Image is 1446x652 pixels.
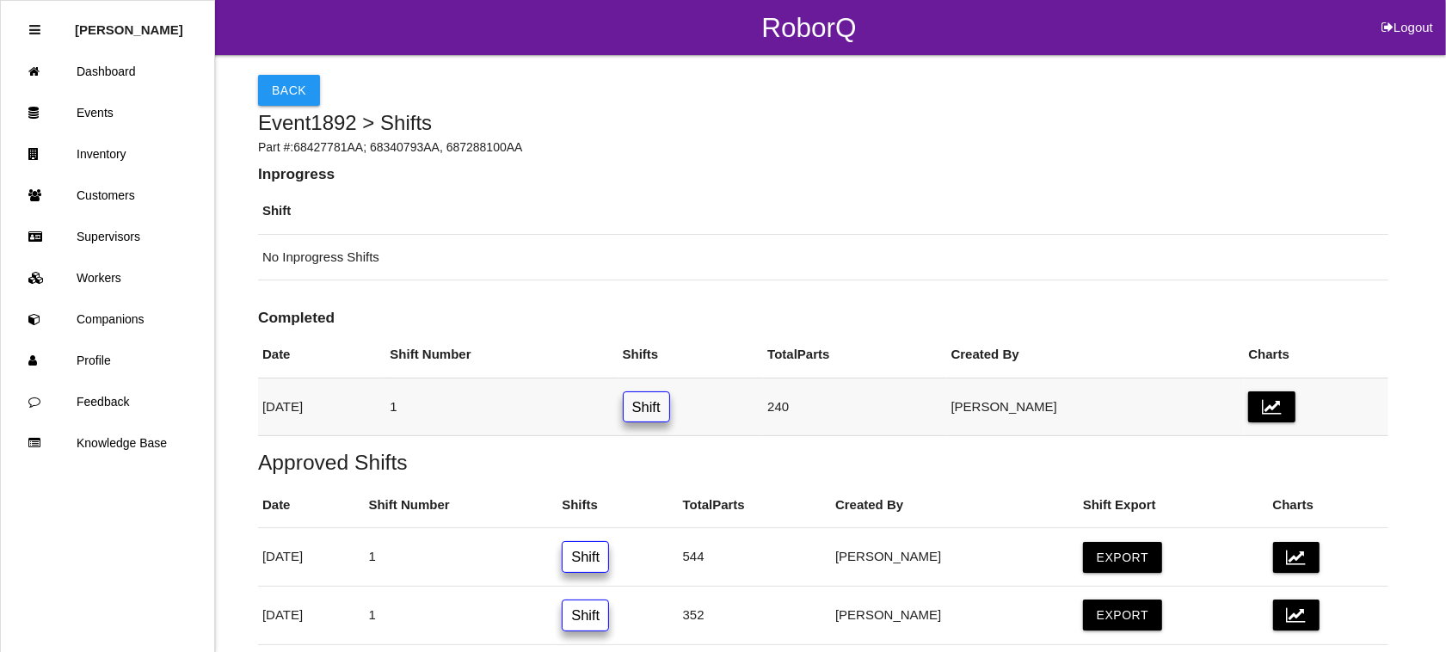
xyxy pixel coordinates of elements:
[831,483,1079,528] th: Created By
[258,483,364,528] th: Date
[258,378,385,436] td: [DATE]
[364,528,557,587] td: 1
[1269,483,1388,528] th: Charts
[562,600,609,631] a: Shift
[679,528,831,587] td: 544
[385,378,618,436] td: 1
[258,332,385,378] th: Date
[258,309,335,326] b: Completed
[1,381,214,422] a: Feedback
[1,340,214,381] a: Profile
[947,332,1245,378] th: Created By
[618,332,764,378] th: Shifts
[763,378,946,436] td: 240
[763,332,946,378] th: Total Parts
[258,165,335,182] b: Inprogress
[1,257,214,298] a: Workers
[75,9,183,37] p: Rosie Blandino
[258,112,1388,134] h4: Event 1892 > Shifts
[679,586,831,644] td: 352
[562,541,609,573] a: Shift
[947,378,1245,436] td: [PERSON_NAME]
[1244,332,1388,378] th: Charts
[258,451,1388,474] h5: Approved Shifts
[258,234,1388,280] td: No Inprogress Shifts
[679,483,831,528] th: Total Parts
[258,586,364,644] td: [DATE]
[623,391,670,423] a: Shift
[1,51,214,92] a: Dashboard
[1,216,214,257] a: Supervisors
[1,422,214,464] a: Knowledge Base
[385,332,618,378] th: Shift Number
[1,298,214,340] a: Companions
[364,483,557,528] th: Shift Number
[29,9,40,51] div: Close
[258,528,364,587] td: [DATE]
[1,92,214,133] a: Events
[831,528,1079,587] td: [PERSON_NAME]
[1,175,214,216] a: Customers
[1083,542,1162,573] button: Export
[1,133,214,175] a: Inventory
[557,483,678,528] th: Shifts
[258,75,320,106] button: Back
[258,138,1388,157] p: Part #: 68427781AA; 68340793AA, 687288100AA
[1079,483,1269,528] th: Shift Export
[364,586,557,644] td: 1
[831,586,1079,644] td: [PERSON_NAME]
[1083,600,1162,630] button: Export
[258,188,1388,234] th: Shift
